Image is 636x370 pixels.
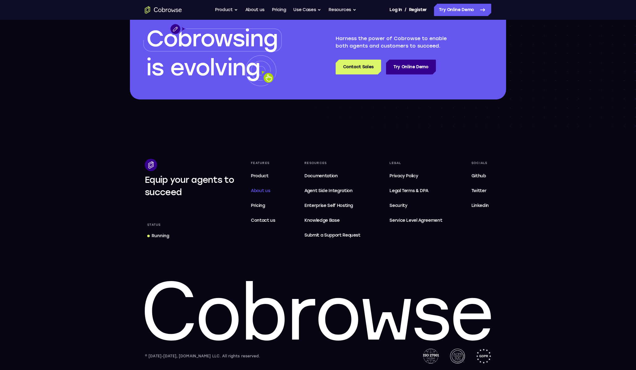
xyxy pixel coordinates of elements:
[248,200,278,212] a: Pricing
[245,4,264,16] a: About us
[293,4,321,16] button: Use Cases
[248,185,278,197] a: About us
[145,6,182,14] a: Go to the home page
[469,170,491,182] a: Github
[304,173,337,179] span: Documentation
[387,214,445,227] a: Service Level Agreement
[302,159,363,167] div: Resources
[152,233,169,239] div: Running
[434,4,491,16] a: Try Online Demo
[423,349,439,364] img: ISO
[304,232,360,239] span: Submit a Support Request
[336,35,460,50] p: Harness the power of Cobrowse to enable both agents and customers to succeed.
[450,349,465,364] img: AICPA SOC
[145,221,163,229] div: Status
[251,203,265,208] span: Pricing
[469,159,491,167] div: Socials
[145,353,260,359] div: © [DATE]-[DATE], [DOMAIN_NAME] LLC. All rights reserved.
[272,4,286,16] a: Pricing
[389,217,442,224] span: Service Level Agreement
[389,203,407,208] span: Security
[387,170,445,182] a: Privacy Policy
[251,188,270,193] span: About us
[389,173,418,179] span: Privacy Policy
[469,185,491,197] a: Twitter
[329,4,356,16] button: Resources
[387,200,445,212] a: Security
[302,229,363,242] a: Submit a Support Request
[251,173,269,179] span: Product
[302,214,363,227] a: Knowledge Base
[145,230,172,242] a: Running
[304,202,360,209] span: Enterprise Self Hosting
[409,4,427,16] a: Register
[471,188,487,193] span: Twitter
[389,4,402,16] a: Log In
[251,218,275,223] span: Contact us
[302,200,363,212] a: Enterprise Self Hosting
[469,200,491,212] a: Linkedin
[389,188,428,193] span: Legal Terms & DPA
[405,6,406,14] span: /
[248,214,278,227] a: Contact us
[248,159,278,167] div: Features
[387,159,445,167] div: Legal
[145,174,234,197] span: Equip your agents to succeed
[304,187,360,195] span: Agent Side Integration
[146,54,164,81] span: is
[471,203,489,208] span: Linkedin
[302,170,363,182] a: Documentation
[476,349,491,364] img: GDPR
[170,54,260,81] span: evolving
[386,60,436,74] a: Try Online Demo
[302,185,363,197] a: Agent Side Integration
[215,4,238,16] button: Product
[304,218,339,223] span: Knowledge Base
[336,60,381,74] a: Contact Sales
[471,173,486,179] span: Github
[146,25,277,52] span: Cobrowsing
[248,170,278,182] a: Product
[387,185,445,197] a: Legal Terms & DPA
